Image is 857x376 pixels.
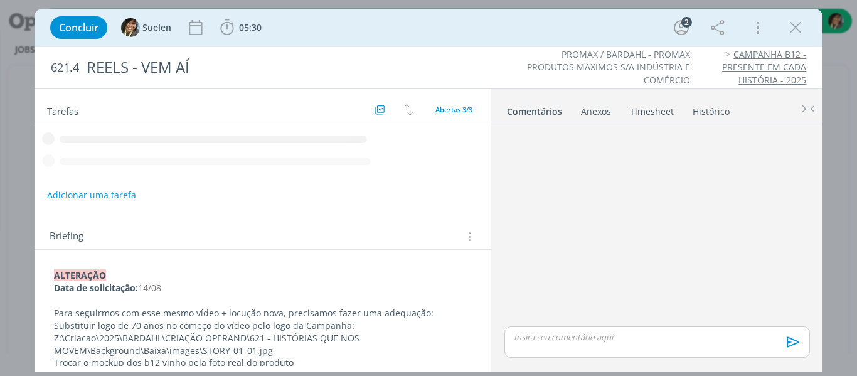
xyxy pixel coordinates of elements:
div: 2 [681,17,692,28]
button: 2 [671,18,691,38]
a: PROMAX / BARDAHL - PROMAX PRODUTOS MÁXIMOS S/A INDÚSTRIA E COMÉRCIO [527,48,690,86]
strong: Data de solicitação: [54,282,138,294]
span: 14/08 [138,282,161,294]
span: Briefing [50,228,83,245]
strong: ALTERAÇÃO [54,269,106,281]
button: 05:30 [217,18,265,38]
p: Substituir logo de 70 anos no começo do vídeo pelo logo da Campanha: Z:\Criacao\2025\BARDAHL\CRIA... [54,320,472,357]
p: Para seguirmos com esse mesmo vídeo + locução nova, precisamos fazer uma adequação: [54,307,472,320]
button: SSuelen [121,18,171,37]
button: Adicionar uma tarefa [46,184,137,207]
span: Suelen [142,23,171,32]
span: 05:30 [239,21,262,33]
button: Concluir [50,16,107,39]
div: Anexos [581,105,611,118]
a: Comentários [506,100,563,118]
span: Concluir [59,23,98,33]
p: Trocar o mockup dos b12 vinho pela foto real do produto [54,357,472,369]
a: CAMPANHA B12 - PRESENTE EM CADA HISTÓRIA - 2025 [722,48,806,86]
a: Histórico [692,100,730,118]
span: Tarefas [47,102,78,117]
img: S [121,18,140,37]
a: Timesheet [629,100,674,118]
span: Abertas 3/3 [435,105,472,114]
div: REELS - VEM AÍ [82,52,486,83]
span: 621.4 [51,61,79,75]
img: arrow-down-up.svg [404,104,413,115]
div: dialog [35,9,823,372]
